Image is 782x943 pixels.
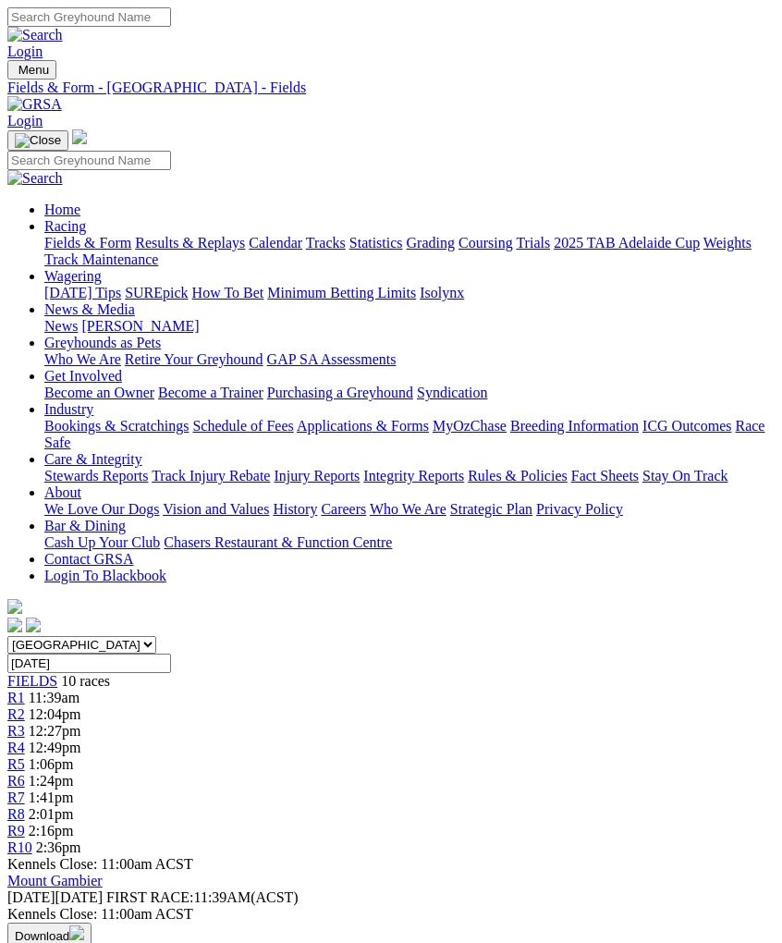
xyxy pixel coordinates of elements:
[15,133,61,148] img: Close
[7,618,22,632] img: facebook.svg
[44,318,775,335] div: News & Media
[164,534,392,550] a: Chasers Restaurant & Function Centre
[703,235,751,251] a: Weights
[192,418,293,434] a: Schedule of Fees
[516,235,550,251] a: Trials
[44,501,775,518] div: About
[7,96,62,113] img: GRSA
[29,723,81,739] span: 12:27pm
[274,468,360,484] a: Injury Reports
[44,268,102,284] a: Wagering
[7,873,103,888] a: Mount Gambier
[407,235,455,251] a: Grading
[44,501,159,517] a: We Love Our Dogs
[29,806,74,822] span: 2:01pm
[44,418,775,451] div: Industry
[468,468,568,484] a: Rules & Policies
[7,856,193,872] span: Kennels Close: 11:00am ACST
[29,823,74,839] span: 2:16pm
[44,351,775,368] div: Greyhounds as Pets
[7,43,43,59] a: Login
[18,63,49,77] span: Menu
[7,723,25,739] span: R3
[44,468,148,484] a: Stewards Reports
[7,80,775,96] div: Fields & Form - [GEOGRAPHIC_DATA] - Fields
[7,673,57,689] a: FIELDS
[44,468,775,484] div: Care & Integrity
[7,740,25,755] span: R4
[7,889,55,905] span: [DATE]
[44,568,166,583] a: Login To Blackbook
[44,218,86,234] a: Racing
[125,351,263,367] a: Retire Your Greyhound
[306,235,346,251] a: Tracks
[7,654,171,673] input: Select date
[158,385,263,400] a: Become a Trainer
[44,318,78,334] a: News
[7,599,22,614] img: logo-grsa-white.png
[267,285,416,300] a: Minimum Betting Limits
[44,202,80,217] a: Home
[297,418,429,434] a: Applications & Forms
[571,468,639,484] a: Fact Sheets
[135,235,245,251] a: Results & Replays
[44,235,131,251] a: Fields & Form
[417,385,487,400] a: Syndication
[44,418,764,450] a: Race Safe
[44,518,126,533] a: Bar & Dining
[44,368,122,384] a: Get Involved
[44,401,93,417] a: Industry
[536,501,623,517] a: Privacy Policy
[29,773,74,789] span: 1:24pm
[44,534,160,550] a: Cash Up Your Club
[44,301,135,317] a: News & Media
[7,151,171,170] input: Search
[29,706,81,722] span: 12:04pm
[7,806,25,822] a: R8
[29,756,74,772] span: 1:06pm
[7,130,68,151] button: Toggle navigation
[273,501,317,517] a: History
[267,385,413,400] a: Purchasing a Greyhound
[7,690,25,705] a: R1
[7,113,43,129] a: Login
[44,335,161,350] a: Greyhounds as Pets
[7,839,32,855] a: R10
[7,906,775,923] div: Kennels Close: 11:00am ACST
[267,351,397,367] a: GAP SA Assessments
[44,484,81,500] a: About
[642,418,731,434] a: ICG Outcomes
[72,129,87,144] img: logo-grsa-white.png
[7,790,25,805] a: R7
[7,60,56,80] button: Toggle navigation
[7,756,25,772] a: R5
[7,7,171,27] input: Search
[44,451,142,467] a: Care & Integrity
[44,285,775,301] div: Wagering
[26,618,41,632] img: twitter.svg
[642,468,727,484] a: Stay On Track
[44,534,775,551] div: Bar & Dining
[7,27,63,43] img: Search
[163,501,269,517] a: Vision and Values
[370,501,446,517] a: Who We Are
[510,418,639,434] a: Breeding Information
[433,418,507,434] a: MyOzChase
[321,501,366,517] a: Careers
[125,285,188,300] a: SUREpick
[7,773,25,789] a: R6
[44,385,775,401] div: Get Involved
[106,889,193,905] span: FIRST RACE:
[7,823,25,839] a: R9
[192,285,264,300] a: How To Bet
[29,690,79,705] span: 11:39am
[249,235,302,251] a: Calendar
[29,740,81,755] span: 12:49pm
[69,925,84,940] img: download.svg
